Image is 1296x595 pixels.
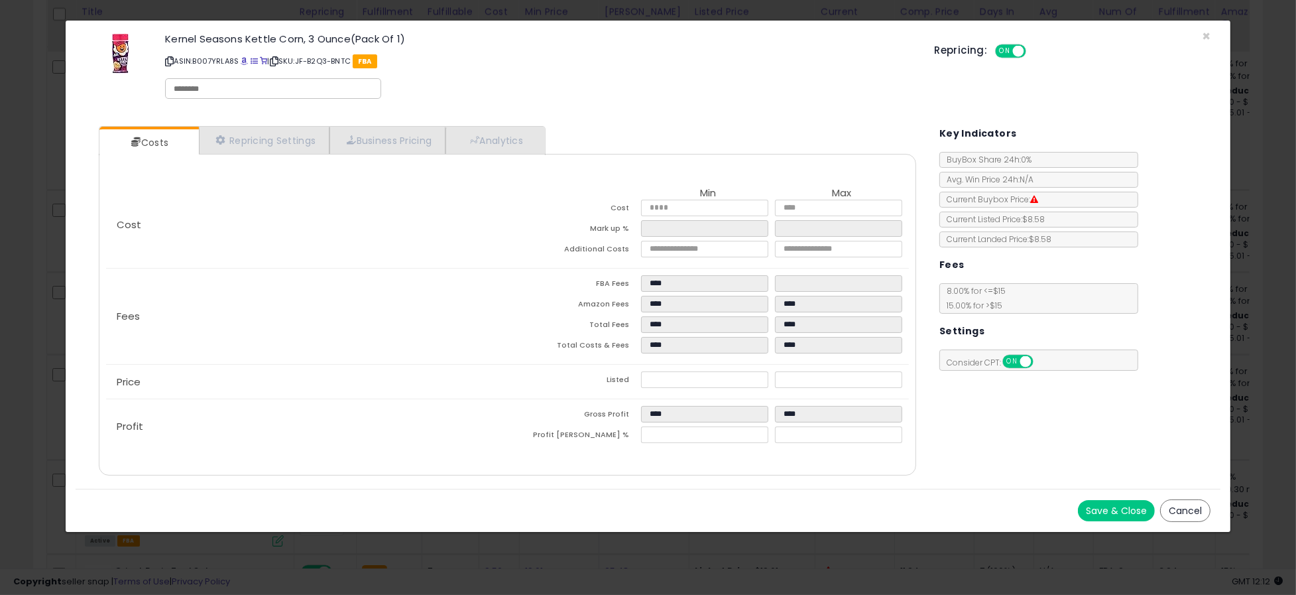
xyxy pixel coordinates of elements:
[507,337,641,358] td: Total Costs & Fees
[353,54,377,68] span: FBA
[99,129,198,156] a: Costs
[241,56,248,66] a: BuyBox page
[106,377,508,387] p: Price
[507,316,641,337] td: Total Fees
[445,127,544,154] a: Analytics
[329,127,445,154] a: Business Pricing
[939,125,1017,142] h5: Key Indicators
[940,357,1051,368] span: Consider CPT:
[507,296,641,316] td: Amazon Fees
[940,154,1031,165] span: BuyBox Share 24h: 0%
[940,194,1038,205] span: Current Buybox Price:
[1030,196,1038,204] i: Suppressed Buy Box
[106,421,508,432] p: Profit
[940,233,1051,245] span: Current Landed Price: $8.58
[940,285,1006,311] span: 8.00 % for <= $15
[939,323,984,340] h5: Settings
[507,241,641,261] td: Additional Costs
[165,34,914,44] h3: Kernel Seasons Kettle Corn, 3 Ounce(Pack Of 1)
[507,275,641,296] td: FBA Fees
[940,214,1045,225] span: Current Listed Price: $8.58
[1078,500,1155,521] button: Save & Close
[1004,356,1020,367] span: ON
[1202,27,1210,46] span: ×
[1031,356,1052,367] span: OFF
[940,174,1033,185] span: Avg. Win Price 24h: N/A
[106,311,508,322] p: Fees
[1160,499,1210,522] button: Cancel
[940,300,1002,311] span: 15.00 % for > $15
[997,46,1014,57] span: ON
[775,188,909,200] th: Max
[507,200,641,220] td: Cost
[507,220,641,241] td: Mark up %
[939,257,965,273] h5: Fees
[260,56,267,66] a: Your listing only
[1024,46,1045,57] span: OFF
[934,45,987,56] h5: Repricing:
[106,220,508,230] p: Cost
[199,127,330,154] a: Repricing Settings
[507,427,641,447] td: Profit [PERSON_NAME] %
[165,50,914,72] p: ASIN: B007YRLA8S | SKU: JF-B2Q3-BNTC
[251,56,258,66] a: All offer listings
[641,188,775,200] th: Min
[507,406,641,427] td: Gross Profit
[507,371,641,392] td: Listed
[112,34,129,74] img: 41QcRHmdccL._SL60_.jpg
